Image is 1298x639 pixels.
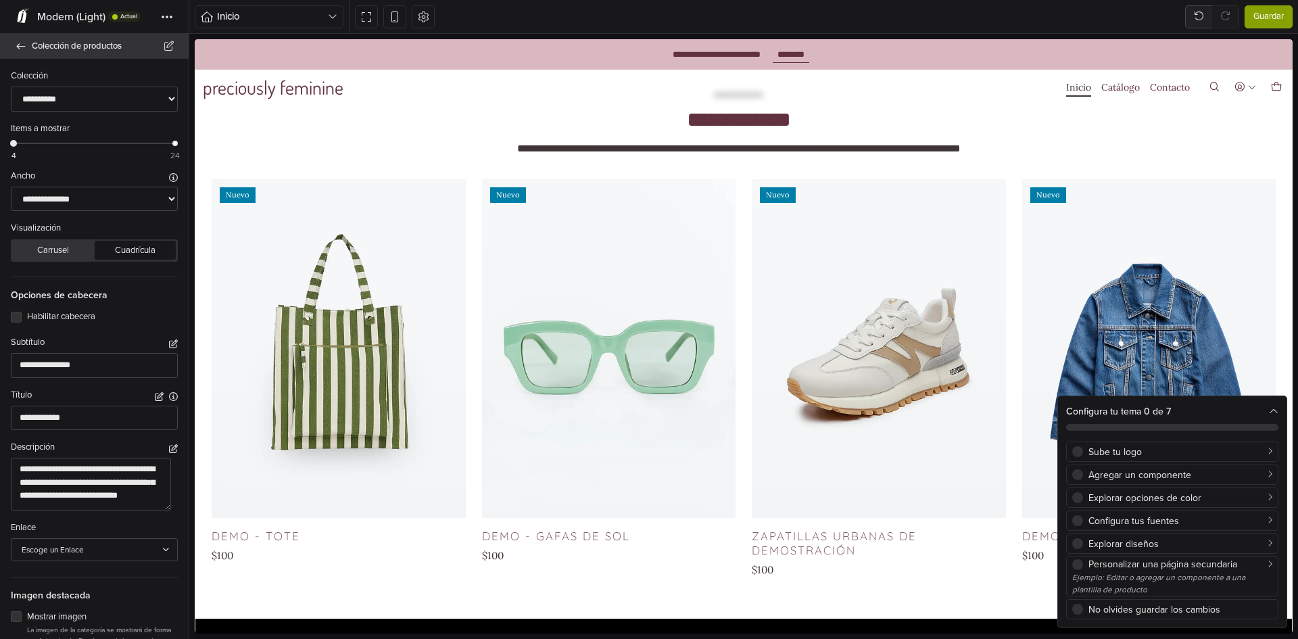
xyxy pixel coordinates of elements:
a: Sube tu logo [1066,442,1278,462]
div: Explorar diseños [1088,537,1272,551]
label: Mostrar imagen [27,611,178,624]
div: Ejemplo: Editar o agregar un componente a una plantilla de producto [1072,571,1272,596]
span: Actual [120,14,137,20]
label: Ancho [11,170,35,183]
div: Escoge un Enlace [22,544,154,557]
div: Configura tu tema 0 de 7 [1066,404,1278,419]
button: Carro [1074,39,1090,58]
label: Items a mostrar [11,122,70,136]
label: Título [11,389,32,402]
label: Habilitar cabecera [27,310,178,324]
a: Inicio [871,39,896,57]
div: Sube tu logo [1088,445,1272,459]
a: preciously feminine [8,39,149,57]
div: Nuevo [836,148,871,164]
button: Carrusel [13,241,94,260]
span: Imagen destacada [11,577,178,602]
span: Inicio [217,9,328,24]
a: Zapatillas urbanas de demostración [557,489,811,519]
div: $100 [557,525,579,536]
label: Enlace [11,521,36,535]
div: $100 [17,511,39,521]
div: Nuevo [295,148,331,164]
span: Colección de productos [32,37,172,55]
a: Catálogo [907,39,945,57]
label: Colección [11,70,48,83]
label: Descripción [11,441,55,454]
div: Personalizar una página secundaria [1088,557,1272,571]
a: Nuevo [17,140,271,479]
button: Acceso [1036,39,1065,58]
button: Cuadrícula [95,241,176,260]
div: Configura tus fuentes [1088,514,1272,528]
a: Nuevo [557,140,811,479]
a: Demo - Gafas de sol [287,489,542,504]
a: Demo - Chaqueta denim [827,489,1082,504]
div: Nuevo [25,148,61,164]
div: Explorar opciones de color [1088,491,1272,505]
button: Habilitar Rich Text [155,392,164,401]
a: Nuevo [827,140,1082,479]
button: Guardar [1245,5,1293,28]
span: 4 [11,149,16,162]
div: Configura tu tema 0 de 7 [1058,396,1287,439]
a: Nuevo [287,140,542,479]
button: Inicio [195,5,343,28]
div: $100 [287,511,309,521]
span: Guardar [1253,10,1284,24]
div: $100 [827,511,849,521]
div: Nuevo [565,148,601,164]
div: No olvides guardar los cambios [1088,602,1272,617]
label: Visualización [11,222,61,235]
a: Demo - Tote [17,489,271,504]
span: 24 [170,149,180,162]
button: Buscar [1011,39,1028,58]
span: Modern (Light) [37,10,105,24]
a: Contacto [955,39,995,57]
button: Habilitar Rich Text [169,339,178,348]
span: Opciones de cabecera [11,277,178,302]
label: Subtítulo [11,336,45,350]
div: Agregar un componente [1088,468,1272,482]
button: Habilitar Rich Text [169,444,178,453]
